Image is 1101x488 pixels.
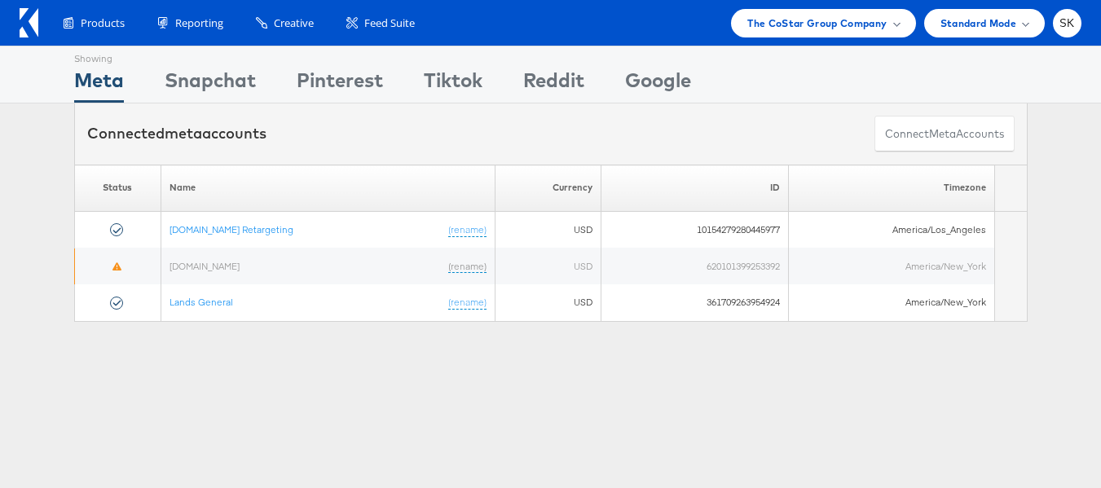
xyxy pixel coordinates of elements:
div: Google [625,66,691,103]
th: Name [161,165,495,211]
td: 620101399253392 [601,248,788,284]
span: Products [81,15,125,31]
th: Timezone [788,165,995,211]
span: Reporting [175,15,223,31]
span: SK [1059,18,1075,29]
span: meta [165,124,202,143]
td: USD [495,211,601,248]
th: Currency [495,165,601,211]
a: [DOMAIN_NAME] Retargeting [170,222,293,235]
div: Tiktok [424,66,482,103]
span: meta [929,126,956,142]
a: Lands General [170,296,233,308]
td: 361709263954924 [601,284,788,321]
th: Status [74,165,161,211]
a: [DOMAIN_NAME] [170,259,240,271]
div: Snapchat [165,66,256,103]
td: America/New_York [788,248,995,284]
span: Feed Suite [364,15,415,31]
td: America/Los_Angeles [788,211,995,248]
td: America/New_York [788,284,995,321]
div: Connected accounts [87,123,266,144]
div: Showing [74,46,124,66]
div: Meta [74,66,124,103]
td: USD [495,284,601,321]
div: Reddit [523,66,584,103]
span: The CoStar Group Company [747,15,887,32]
button: ConnectmetaAccounts [874,116,1015,152]
th: ID [601,165,788,211]
td: 10154279280445977 [601,211,788,248]
a: (rename) [448,222,487,236]
span: Creative [274,15,314,31]
td: USD [495,248,601,284]
span: Standard Mode [940,15,1016,32]
a: (rename) [448,296,487,310]
div: Pinterest [297,66,383,103]
a: (rename) [448,259,487,273]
